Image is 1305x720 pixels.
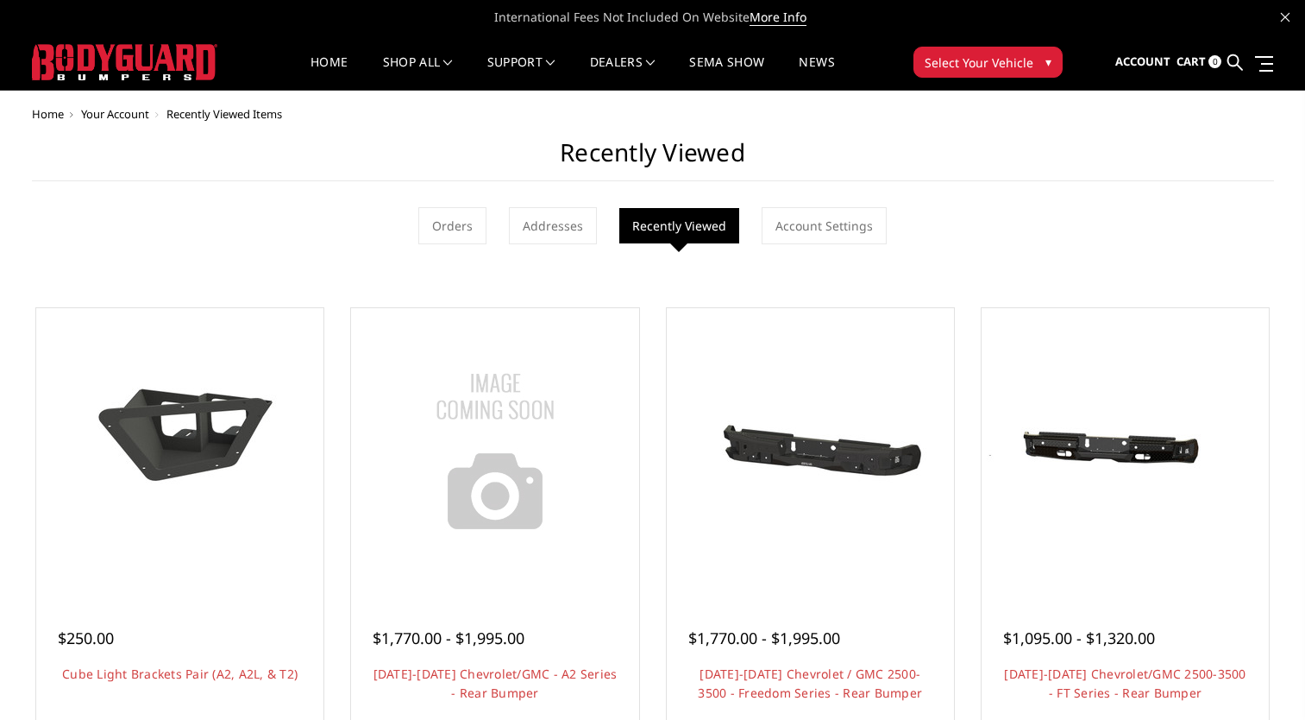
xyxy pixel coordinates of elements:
[799,56,834,90] a: News
[590,56,656,90] a: Dealers
[62,666,298,682] a: Cube Light Brackets Pair (A2, A2L, & T2)
[32,138,1274,181] h2: Recently Viewed
[1176,54,1206,69] span: Cart
[58,628,114,648] span: $250.00
[619,208,739,243] li: Recently Viewed
[698,666,922,701] a: [DATE]-[DATE] Chevrolet / GMC 2500-3500 - Freedom Series - Rear Bumper
[1208,55,1221,68] span: 0
[762,207,887,244] a: Account Settings
[671,313,950,591] a: 2020-2025 Chevrolet / GMC 2500-3500 - Freedom Series - Rear Bumper 2020-2025 Chevrolet / GMC 2500...
[1115,39,1170,85] a: Account
[689,56,764,90] a: SEMA Show
[509,207,597,244] a: Addresses
[418,207,486,244] a: Orders
[750,9,806,26] a: More Info
[1004,666,1245,701] a: [DATE]-[DATE] Chevrolet/GMC 2500-3500 - FT Series - Rear Bumper
[913,47,1063,78] button: Select Your Vehicle
[1115,54,1170,69] span: Account
[1045,53,1051,71] span: ▾
[487,56,555,90] a: Support
[32,106,64,122] a: Home
[925,54,1033,72] span: Select Your Vehicle
[81,106,149,122] a: Your Account
[166,106,282,122] span: Recently Viewed Items
[383,56,453,90] a: shop all
[32,44,217,80] img: BODYGUARD BUMPERS
[311,56,348,90] a: Home
[373,666,618,701] a: [DATE]-[DATE] Chevrolet/GMC - A2 Series - Rear Bumper
[688,628,840,648] span: $1,770.00 - $1,995.00
[1003,628,1155,648] span: $1,095.00 - $1,320.00
[373,628,524,648] span: $1,770.00 - $1,995.00
[1176,39,1221,85] a: Cart 0
[41,313,319,591] a: Cube Light Brackets Pair (A2, A2L, & T2) Cube Light Brackets Pair (A2, A2L, & T2)
[986,313,1264,591] a: 2020-2025 Chevrolet/GMC 2500-3500 - FT Series - Rear Bumper 2020-2025 Chevrolet/GMC 2500-3500 - F...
